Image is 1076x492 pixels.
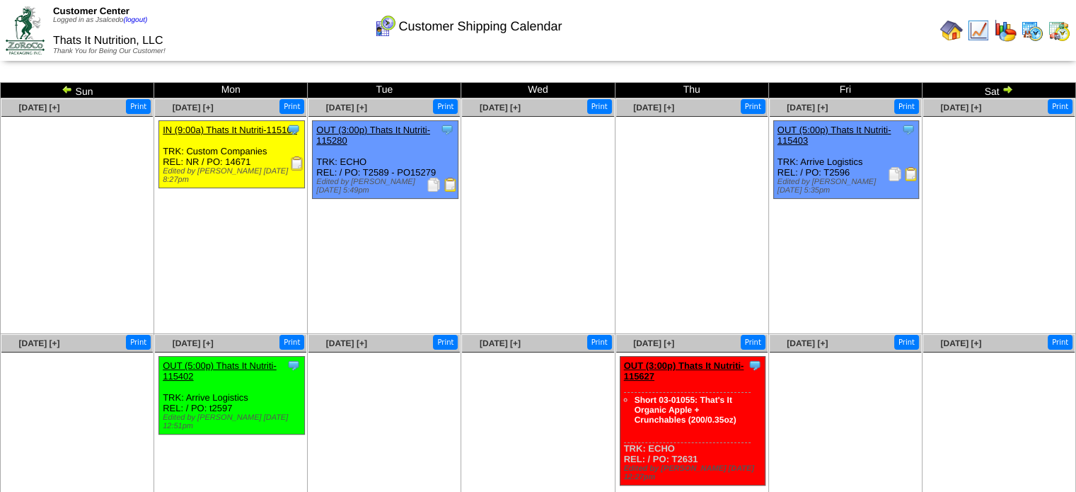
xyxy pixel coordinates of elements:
div: Edited by [PERSON_NAME] [DATE] 12:27pm [624,464,765,481]
a: [DATE] [+] [173,338,214,348]
div: TRK: Arrive Logistics REL: / PO: t2597 [159,357,305,435]
a: [DATE] [+] [940,338,981,348]
a: [DATE] [+] [173,103,214,113]
img: graph.gif [994,19,1017,42]
span: Thank You for Being Our Customer! [53,47,166,55]
a: [DATE] [+] [18,338,59,348]
button: Print [433,99,458,114]
img: Receiving Document [290,156,304,171]
img: calendarprod.gif [1021,19,1043,42]
a: (logout) [123,16,147,24]
a: OUT (3:00p) Thats It Nutriti-115280 [316,125,430,146]
button: Print [894,99,919,114]
div: Edited by [PERSON_NAME] [DATE] 5:49pm [316,178,458,195]
button: Print [587,335,612,350]
img: Tooltip [440,122,454,137]
td: Thu [615,83,768,98]
div: Edited by [PERSON_NAME] [DATE] 5:35pm [777,178,919,195]
img: ZoRoCo_Logo(Green%26Foil)%20jpg.webp [6,6,45,54]
div: TRK: ECHO REL: / PO: T2631 [620,357,765,486]
img: Tooltip [287,358,301,372]
img: Packing Slip [888,167,902,181]
span: Thats It Nutrition, LLC [53,35,163,47]
a: [DATE] [+] [787,338,828,348]
button: Print [126,99,151,114]
button: Print [741,99,765,114]
td: Sat [922,83,1075,98]
div: TRK: ECHO REL: / PO: T2589 - PO15279 [313,121,458,199]
a: [DATE] [+] [787,103,828,113]
div: Edited by [PERSON_NAME] [DATE] 12:51pm [163,413,304,430]
td: Mon [154,83,308,98]
td: Wed [461,83,615,98]
div: Edited by [PERSON_NAME] [DATE] 8:27pm [163,167,304,184]
a: IN (9:00a) Thats It Nutriti-115101 [163,125,297,135]
img: Packing Slip [427,178,441,192]
td: Tue [308,83,461,98]
a: [DATE] [+] [480,103,521,113]
img: calendarinout.gif [1048,19,1070,42]
img: Tooltip [748,358,762,372]
button: Print [279,99,304,114]
td: Fri [768,83,922,98]
a: Short 03-01055: That's It Organic Apple + Crunchables (200/0.35oz) [635,395,736,425]
button: Print [1048,99,1072,114]
img: arrowright.gif [1002,84,1013,95]
button: Print [279,335,304,350]
a: [DATE] [+] [633,338,674,348]
span: Logged in as Jsalcedo [53,16,147,24]
a: [DATE] [+] [326,338,367,348]
td: Sun [1,83,154,98]
img: Tooltip [287,122,301,137]
a: [DATE] [+] [940,103,981,113]
span: Customer Shipping Calendar [398,19,562,34]
button: Print [126,335,151,350]
img: calendarcustomer.gif [374,15,396,38]
div: TRK: Arrive Logistics REL: / PO: T2596 [773,121,919,199]
button: Print [741,335,765,350]
button: Print [1048,335,1072,350]
img: Bill of Lading [444,178,458,192]
img: arrowleft.gif [62,84,73,95]
button: Print [433,335,458,350]
img: line_graph.gif [967,19,990,42]
button: Print [587,99,612,114]
a: [DATE] [+] [480,338,521,348]
a: [DATE] [+] [326,103,367,113]
img: Tooltip [901,122,915,137]
a: [DATE] [+] [18,103,59,113]
div: TRK: Custom Companies REL: NR / PO: 14671 [159,121,305,188]
a: OUT (5:00p) Thats It Nutriti-115402 [163,360,277,382]
a: OUT (5:00p) Thats It Nutriti-115403 [777,125,891,146]
a: [DATE] [+] [633,103,674,113]
img: Bill of Lading [904,167,918,181]
button: Print [894,335,919,350]
a: OUT (3:00p) Thats It Nutriti-115627 [624,360,744,382]
img: home.gif [940,19,963,42]
span: Customer Center [53,6,129,16]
